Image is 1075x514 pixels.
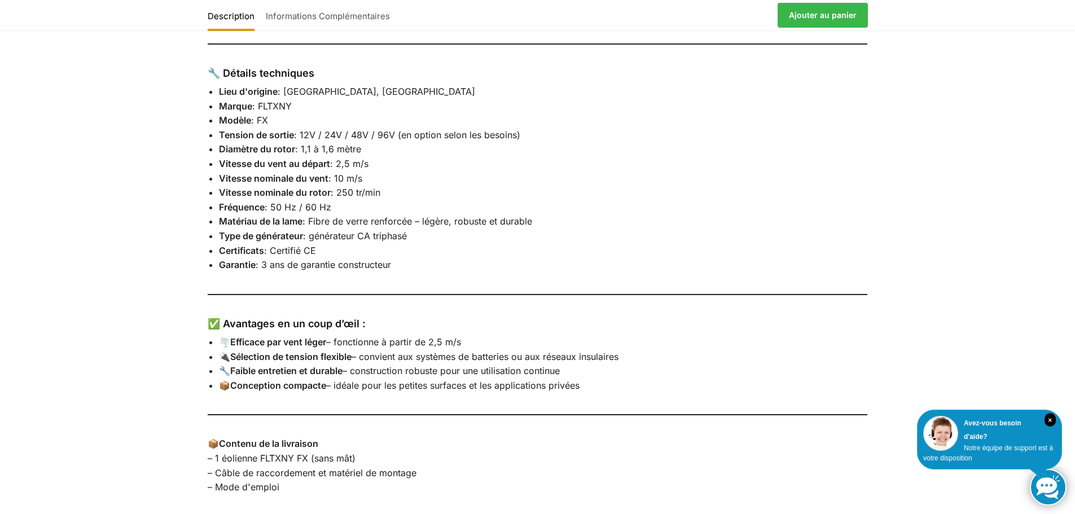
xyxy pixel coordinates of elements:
font: : FX [251,115,268,126]
font: Contenu de la livraison [219,438,318,449]
font: : Fibre de verre renforcée – légère, robuste et durable [302,216,532,227]
font: Sélection de tension flexible [230,351,352,362]
font: – Câble de raccordement et matériel de montage [208,467,416,478]
font: 📦 [219,380,230,391]
font: : 2,5 m/s [330,158,368,169]
font: : 250 tr/min [331,187,380,198]
font: Avez-vous besoin d'aide? [964,419,1021,441]
font: Vitesse nominale du rotor [219,187,331,198]
font: Tension de sortie [219,129,294,140]
font: Vitesse nominale du vent [219,173,328,184]
font: ✅ Avantages en un coup d’œil : [208,318,366,330]
font: : générateur CA triphasé [303,230,407,241]
font: Lieu d'origine [219,86,278,97]
font: 🔧 [219,365,230,376]
font: × [1048,416,1052,424]
font: – fonctionne à partir de 2,5 m/s [326,336,461,348]
font: Conception compacte [230,380,326,391]
font: – convient aux systèmes de batteries ou aux réseaux insulaires [352,351,618,362]
font: Matériau de la lame [219,216,302,227]
font: 🔧 Détails techniques [208,67,314,79]
font: Certificats [219,245,264,256]
i: Fermer [1045,413,1056,427]
font: : 1,1 à 1,6 mètre [295,143,361,155]
font: 🌪️ [219,336,230,348]
font: Garantie [219,259,256,270]
font: : [GEOGRAPHIC_DATA], [GEOGRAPHIC_DATA] [278,86,475,97]
img: Service client [923,416,958,451]
font: : 12V / 24V / 48V / 96V (en option selon les besoins) [294,129,520,140]
font: : 3 ans de garantie constructeur [256,259,391,270]
font: Modèle [219,115,251,126]
font: Faible entretien et durable [230,365,343,376]
font: : 50 Hz / 60 Hz [265,201,331,213]
font: Vitesse du vent au départ [219,158,330,169]
font: Fréquence [219,201,265,213]
font: : Certifié CE [264,245,316,256]
font: – 1 éolienne FLTXNY FX (sans mât) [208,453,356,464]
font: Notre équipe de support est à votre disposition [923,444,1053,462]
font: 🔌 [219,351,230,362]
font: : FLTXNY [252,100,292,112]
font: : 10 m/s [328,173,362,184]
font: – construction robuste pour une utilisation continue [343,365,560,376]
font: Type de générateur [219,230,303,241]
font: Diamètre du rotor [219,143,295,155]
font: Efficace par vent léger [230,336,326,348]
font: 📦 [208,438,219,449]
font: – idéale pour les petites surfaces et les applications privées [326,380,580,391]
font: – Mode d'emploi [208,481,279,493]
font: Marque [219,100,252,112]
